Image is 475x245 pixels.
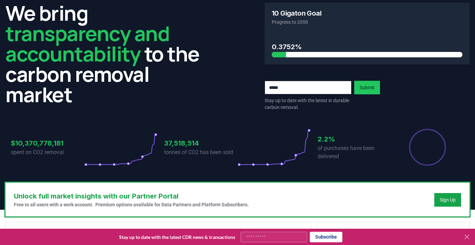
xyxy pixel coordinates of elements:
[272,42,462,52] h3: 0.3752%
[5,19,169,68] span: transparency and accountability
[434,193,461,207] button: Sign Up
[354,81,380,94] button: Submit
[272,19,462,25] p: Progress to 2050
[164,148,237,156] p: tonnes of CO2 has been sold
[14,201,249,208] p: Free to all users with a work account. Premium options available for Data Partners and Platform S...
[408,128,446,166] div: Percentage of sales delivered
[5,3,210,105] h2: We bring to the carbon removal market
[440,196,456,203] a: Sign Up
[265,97,351,111] p: Stay up to date with the latest in durable carbon removal.
[14,191,249,201] h3: Unlock full market insights with our Partner Portal
[318,134,391,144] h3: 2.2%
[318,144,391,161] p: of purchases have been delivered
[164,138,237,148] h3: 37,518,514
[11,148,84,156] p: spent on CO2 removal
[11,138,84,148] h3: $10,370,778,181
[272,10,321,17] h3: 10 Gigaton Goal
